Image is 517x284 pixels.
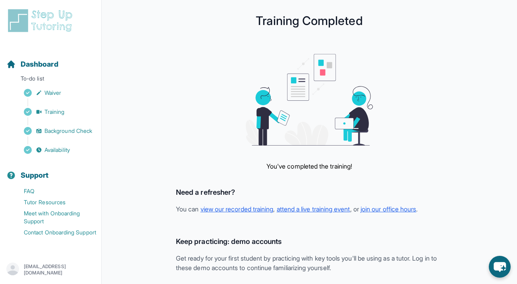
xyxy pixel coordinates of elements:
[6,59,58,70] a: Dashboard
[6,106,101,117] a: Training
[6,186,101,197] a: FAQ
[277,205,350,213] a: attend a live training event
[6,197,101,208] a: Tutor Resources
[24,263,95,276] p: [EMAIL_ADDRESS][DOMAIN_NAME]
[6,208,101,227] a: Meet with Onboarding Support
[201,205,274,213] a: view our recorded training
[246,54,373,146] img: meeting graphic
[176,253,443,272] p: Get ready for your first student by practicing with key tools you'll be using as a tutor. Log in ...
[21,170,49,181] span: Support
[44,89,61,97] span: Waiver
[44,146,70,154] span: Availability
[361,205,416,213] a: join our office hours
[6,227,101,238] a: Contact Onboarding Support
[176,187,443,198] h3: Need a refresher?
[118,16,501,25] h1: Training Completed
[3,75,98,86] p: To-do list
[6,87,101,98] a: Waiver
[6,263,95,277] button: [EMAIL_ADDRESS][DOMAIN_NAME]
[44,108,65,116] span: Training
[6,125,101,136] a: Background Check
[3,157,98,184] button: Support
[3,46,98,73] button: Dashboard
[6,144,101,155] a: Availability
[176,204,443,214] p: You can , , or .
[176,236,443,247] h3: Keep practicing: demo accounts
[266,161,352,171] p: You've completed the training!
[6,8,77,33] img: logo
[489,256,511,278] button: chat-button
[44,127,92,135] span: Background Check
[21,59,58,70] span: Dashboard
